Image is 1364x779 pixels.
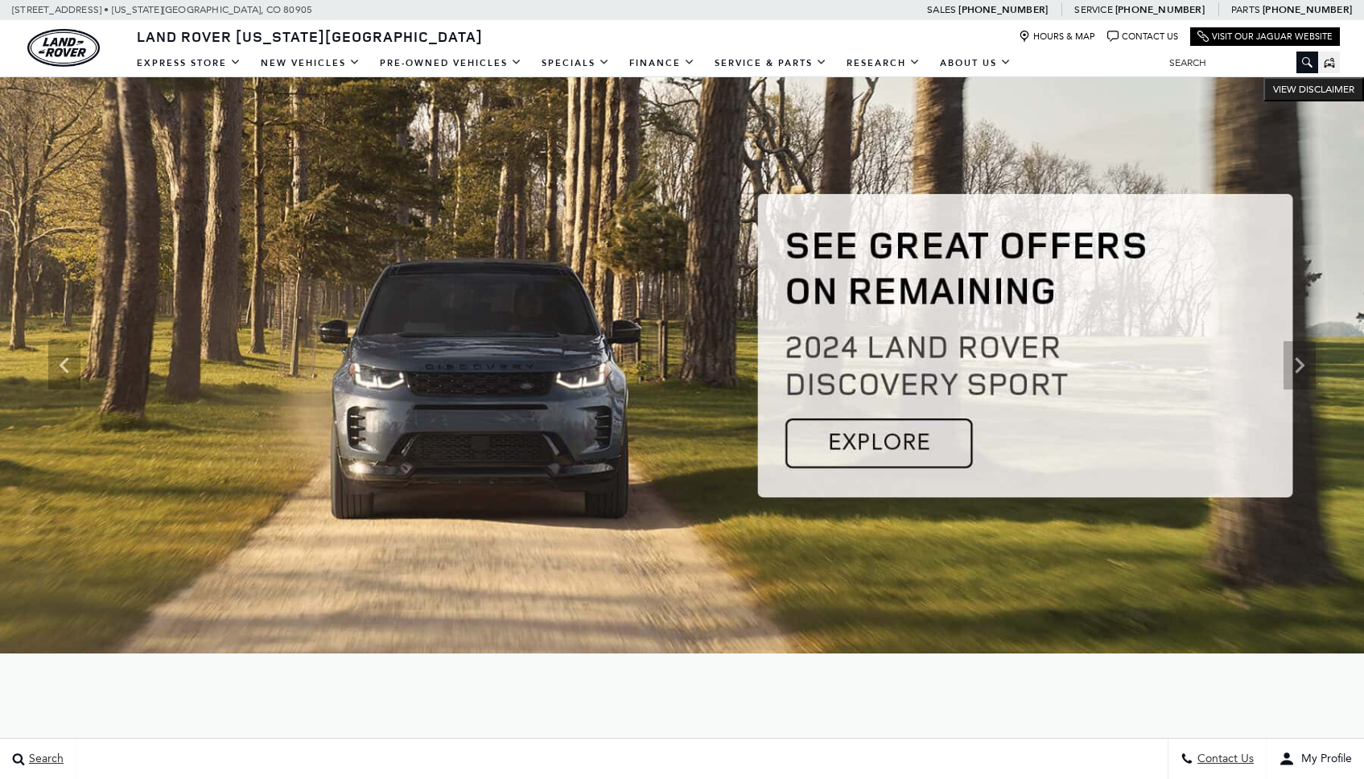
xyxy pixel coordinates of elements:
[532,49,620,77] a: Specials
[1295,752,1352,766] span: My Profile
[930,49,1021,77] a: About Us
[1074,4,1112,15] span: Service
[958,3,1048,16] a: [PHONE_NUMBER]
[25,752,64,766] span: Search
[1263,77,1364,101] button: VIEW DISCLAIMER
[127,49,1021,77] nav: Main Navigation
[1193,752,1254,766] span: Contact Us
[1107,31,1178,43] a: Contact Us
[1157,53,1318,72] input: Search
[1273,83,1354,96] span: VIEW DISCLAIMER
[1197,31,1333,43] a: Visit Our Jaguar Website
[1115,3,1205,16] a: [PHONE_NUMBER]
[1019,31,1095,43] a: Hours & Map
[927,4,956,15] span: Sales
[27,29,100,67] a: land-rover
[837,49,930,77] a: Research
[12,4,312,15] a: [STREET_ADDRESS] • [US_STATE][GEOGRAPHIC_DATA], CO 80905
[705,49,837,77] a: Service & Parts
[1263,3,1352,16] a: [PHONE_NUMBER]
[127,49,251,77] a: EXPRESS STORE
[137,27,483,46] span: Land Rover [US_STATE][GEOGRAPHIC_DATA]
[1231,4,1260,15] span: Parts
[27,29,100,67] img: Land Rover
[370,49,532,77] a: Pre-Owned Vehicles
[1267,739,1364,779] button: user-profile-menu
[251,49,370,77] a: New Vehicles
[620,49,705,77] a: Finance
[127,27,492,46] a: Land Rover [US_STATE][GEOGRAPHIC_DATA]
